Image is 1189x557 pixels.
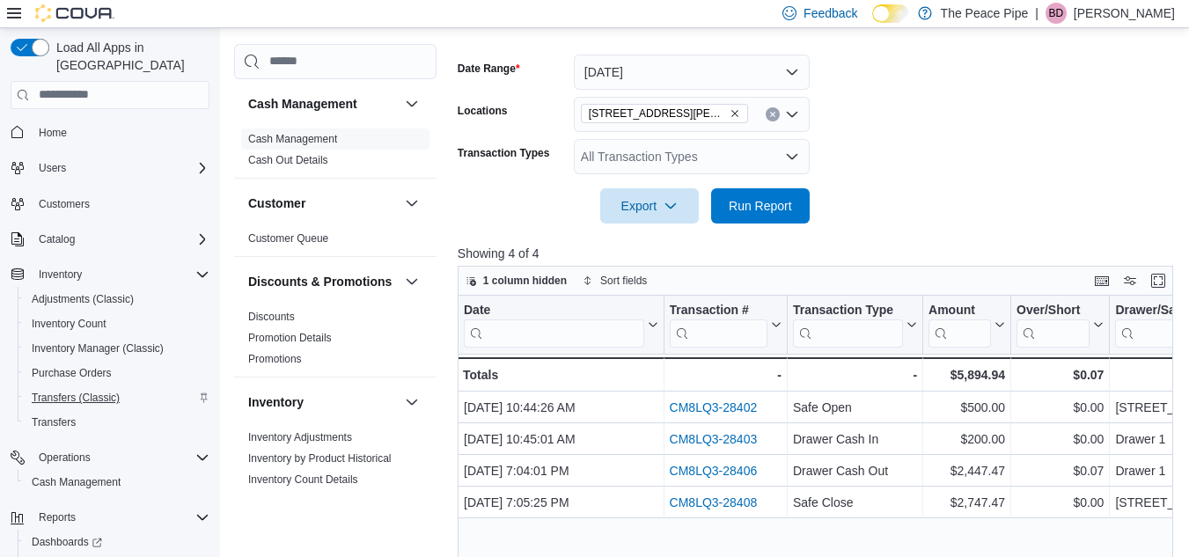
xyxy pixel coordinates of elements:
[39,161,66,175] span: Users
[793,492,917,513] div: Safe Close
[25,472,128,493] a: Cash Management
[25,472,209,493] span: Cash Management
[248,231,328,246] span: Customer Queue
[248,393,304,411] h3: Inventory
[1119,270,1141,291] button: Display options
[32,264,89,285] button: Inventory
[669,464,757,478] a: CM8LQ3-28406
[248,451,392,465] span: Inventory by Product Historical
[1017,302,1104,347] button: Over/Short
[32,475,121,489] span: Cash Management
[234,228,437,256] div: Customer
[4,505,217,530] button: Reports
[248,393,398,411] button: Inventory
[458,245,1181,262] p: Showing 4 of 4
[804,4,857,22] span: Feedback
[248,154,328,166] a: Cash Out Details
[669,302,767,319] div: Transaction #
[32,292,134,306] span: Adjustments (Classic)
[25,363,119,384] a: Purchase Orders
[464,302,644,347] div: Date
[1017,364,1104,385] div: $0.07
[248,310,295,324] span: Discounts
[39,197,90,211] span: Customers
[18,361,217,385] button: Purchase Orders
[1074,3,1175,24] p: [PERSON_NAME]
[248,194,305,212] h3: Customer
[25,531,109,553] a: Dashboards
[32,341,164,355] span: Inventory Manager (Classic)
[32,229,82,250] button: Catalog
[32,121,209,143] span: Home
[248,331,332,345] span: Promotion Details
[793,302,903,347] div: Transaction Type
[581,104,748,123] span: 408 George St. N
[32,122,74,143] a: Home
[793,364,917,385] div: -
[669,364,781,385] div: -
[1017,492,1104,513] div: $0.00
[248,95,357,113] h3: Cash Management
[4,120,217,145] button: Home
[611,188,688,224] span: Export
[793,302,903,319] div: Transaction Type
[669,432,757,446] a: CM8LQ3-28403
[32,507,209,528] span: Reports
[32,535,102,549] span: Dashboards
[32,366,112,380] span: Purchase Orders
[32,317,106,331] span: Inventory Count
[464,397,658,418] div: [DATE] 10:44:26 AM
[458,146,549,160] label: Transaction Types
[39,268,82,282] span: Inventory
[4,191,217,216] button: Customers
[928,397,1005,418] div: $500.00
[600,274,647,288] span: Sort fields
[32,193,209,215] span: Customers
[39,232,75,246] span: Catalog
[4,156,217,180] button: Users
[39,126,67,140] span: Home
[785,150,799,164] button: Open list of options
[25,531,209,553] span: Dashboards
[248,311,295,323] a: Discounts
[248,95,398,113] button: Cash Management
[25,338,209,359] span: Inventory Manager (Classic)
[793,429,917,450] div: Drawer Cash In
[32,447,98,468] button: Operations
[1017,460,1104,481] div: $0.07
[928,492,1005,513] div: $2,747.47
[401,392,422,413] button: Inventory
[730,108,740,119] button: Remove 408 George St. N from selection in this group
[25,289,141,310] a: Adjustments (Classic)
[941,3,1029,24] p: The Peace Pipe
[928,429,1005,450] div: $200.00
[785,107,799,121] button: Open list of options
[463,364,658,385] div: Totals
[234,128,437,178] div: Cash Management
[39,510,76,524] span: Reports
[32,229,209,250] span: Catalog
[248,473,358,486] a: Inventory Count Details
[18,530,217,554] a: Dashboards
[1148,270,1169,291] button: Enter fullscreen
[464,492,658,513] div: [DATE] 7:05:25 PM
[49,39,209,74] span: Load All Apps in [GEOGRAPHIC_DATA]
[1017,302,1090,347] div: Over/Short
[25,289,209,310] span: Adjustments (Classic)
[25,412,83,433] a: Transfers
[32,507,83,528] button: Reports
[464,429,658,450] div: [DATE] 10:45:01 AM
[464,302,644,319] div: Date
[248,473,358,487] span: Inventory Count Details
[32,158,209,179] span: Users
[928,460,1005,481] div: $2,447.47
[1017,397,1104,418] div: $0.00
[711,188,810,224] button: Run Report
[458,104,508,118] label: Locations
[32,391,120,405] span: Transfers (Classic)
[401,193,422,214] button: Customer
[18,385,217,410] button: Transfers (Classic)
[25,363,209,384] span: Purchase Orders
[729,197,792,215] span: Run Report
[25,338,171,359] a: Inventory Manager (Classic)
